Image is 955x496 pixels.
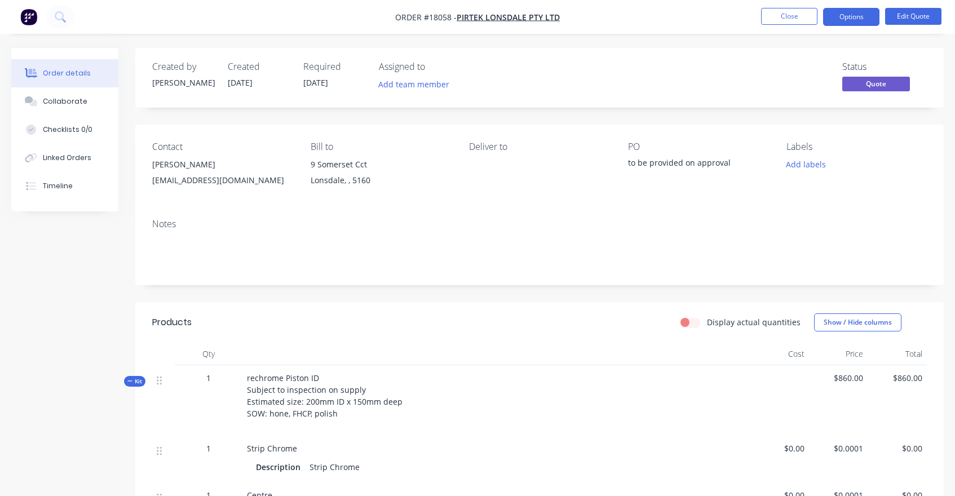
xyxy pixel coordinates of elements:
div: Description [256,459,305,475]
button: Add team member [373,77,456,92]
div: Notes [152,219,927,229]
img: Factory [20,8,37,25]
span: [DATE] [228,77,253,88]
span: $0.0001 [813,442,864,454]
div: Created [228,61,290,72]
span: $860.00 [872,372,922,384]
div: Products [152,316,192,329]
div: Contact [152,141,293,152]
a: Pirtek Lonsdale Pty Ltd [457,12,560,23]
div: Checklists 0/0 [43,125,92,135]
div: Lonsdale, , 5160 [311,172,451,188]
button: Timeline [11,172,118,200]
button: Checklists 0/0 [11,116,118,144]
span: $0.00 [872,442,922,454]
span: Quote [842,77,910,91]
div: 9 Somerset CctLonsdale, , 5160 [311,157,451,193]
div: Cost [750,343,809,365]
span: Strip Chrome [247,443,297,454]
div: Total [868,343,927,365]
div: [PERSON_NAME][EMAIL_ADDRESS][DOMAIN_NAME] [152,157,293,193]
div: Timeline [43,181,73,191]
div: [PERSON_NAME] [152,77,214,88]
div: Qty [175,343,242,365]
span: [DATE] [303,77,328,88]
span: Order #18058 - [395,12,457,23]
button: Quote [842,77,910,94]
span: $860.00 [813,372,864,384]
label: Display actual quantities [707,316,801,328]
span: 1 [206,372,211,384]
div: [EMAIL_ADDRESS][DOMAIN_NAME] [152,172,293,188]
span: rechrome Piston ID Subject to inspection on supply Estimated size: 200mm ID x 150mm deep SOW: hon... [247,373,403,419]
button: Add labels [780,157,832,172]
div: [PERSON_NAME] [152,157,293,172]
div: Strip Chrome [305,459,364,475]
div: 9 Somerset Cct [311,157,451,172]
span: $0.00 [754,442,804,454]
div: Created by [152,61,214,72]
button: Collaborate [11,87,118,116]
div: Assigned to [379,61,492,72]
div: Order details [43,68,91,78]
div: Linked Orders [43,153,91,163]
span: Kit [127,377,142,386]
div: to be provided on approval [628,157,768,172]
button: Show / Hide columns [814,313,901,331]
button: Order details [11,59,118,87]
div: Labels [786,141,927,152]
button: Add team member [379,77,456,92]
div: Bill to [311,141,451,152]
button: Edit Quote [885,8,941,25]
div: Status [842,61,927,72]
span: 1 [206,442,211,454]
div: Deliver to [469,141,609,152]
div: Kit [124,376,145,387]
button: Options [823,8,879,26]
div: Required [303,61,365,72]
button: Close [761,8,817,25]
button: Linked Orders [11,144,118,172]
div: PO [628,141,768,152]
div: Collaborate [43,96,87,107]
div: Price [809,343,868,365]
